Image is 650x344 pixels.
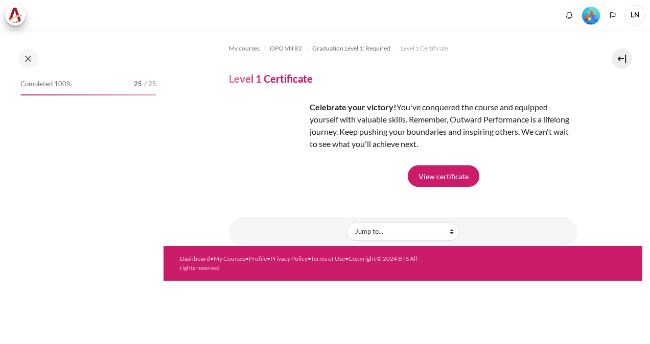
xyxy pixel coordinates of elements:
[562,8,577,23] div: Show notification window with no new notifications
[180,254,420,273] div: • • • • •
[229,101,577,150] div: You've conquered the course and equipped yourself with valuable skills. Remember, Outward Perform...
[270,44,302,53] span: OPO VN B2
[229,40,577,57] nav: Navigation bar
[312,42,390,55] a: Graduation Level 1: Required
[229,42,260,55] a: My courses
[624,5,645,26] a: User menu
[164,30,642,246] section: Content
[624,5,645,26] span: LN
[311,255,345,262] a: Terms of Use
[180,255,210,262] a: Dashboard
[144,79,156,89] span: / 25
[582,7,600,24] img: Level #5
[270,42,302,55] a: OPO VN B2
[214,255,245,262] a: My Courses
[20,79,72,89] span: Completed 100%
[249,255,267,262] a: Profile
[582,6,600,24] div: Level #5
[134,79,142,89] span: 25
[401,42,448,55] a: Level 1 Certificate
[408,165,479,187] a: View certificate
[8,8,22,23] img: Architeck
[229,72,313,85] h4: Level 1 Certificate
[5,5,31,26] a: Architeck Architeck
[270,255,308,262] a: Privacy Policy
[401,44,448,53] span: Level 1 Certificate
[20,94,156,95] div: 100%
[312,44,390,53] span: Graduation Level 1: Required
[229,101,306,178] img: adet
[605,8,620,23] button: Languages
[578,6,604,24] a: Level #5
[229,44,260,53] span: My courses
[310,102,397,112] strong: Celebrate your victory!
